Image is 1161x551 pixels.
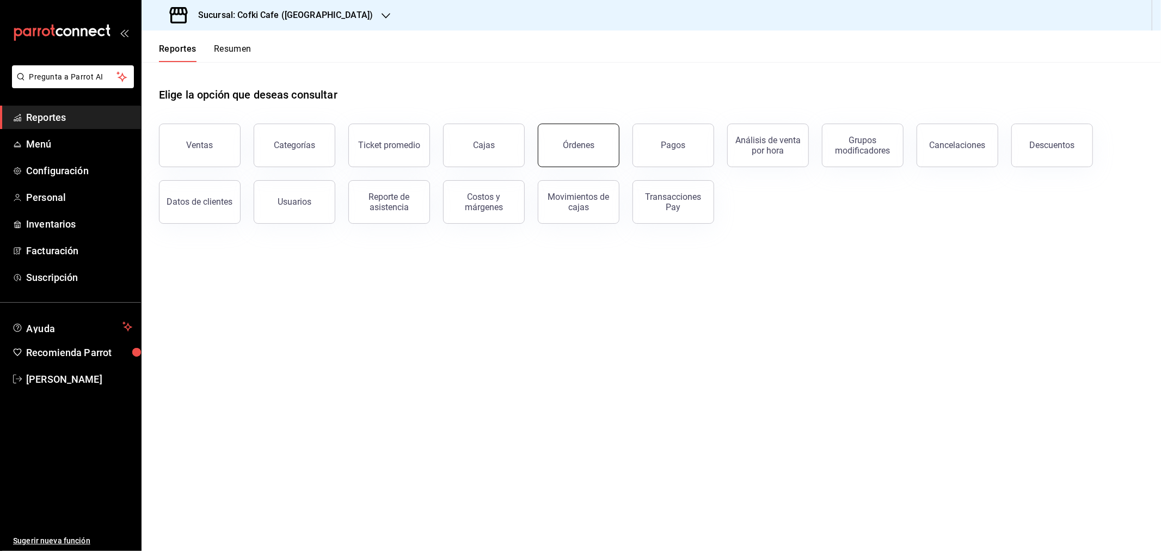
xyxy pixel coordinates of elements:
[1030,140,1075,150] div: Descuentos
[358,140,420,150] div: Ticket promedio
[930,140,986,150] div: Cancelaciones
[159,124,241,167] button: Ventas
[1011,124,1093,167] button: Descuentos
[26,270,132,285] span: Suscripción
[26,110,132,125] span: Reportes
[632,180,714,224] button: Transacciones Pay
[254,180,335,224] button: Usuarios
[355,192,423,212] div: Reporte de asistencia
[443,124,525,167] button: Cajas
[278,197,311,207] div: Usuarios
[348,180,430,224] button: Reporte de asistencia
[12,65,134,88] button: Pregunta a Parrot AI
[159,180,241,224] button: Datos de clientes
[917,124,998,167] button: Cancelaciones
[822,124,904,167] button: Grupos modificadores
[13,535,132,547] span: Sugerir nueva función
[563,140,594,150] div: Órdenes
[26,190,132,205] span: Personal
[159,44,251,62] div: navigation tabs
[26,137,132,151] span: Menú
[26,372,132,387] span: [PERSON_NAME]
[632,124,714,167] button: Pagos
[538,124,619,167] button: Órdenes
[274,140,315,150] div: Categorías
[640,192,707,212] div: Transacciones Pay
[120,28,128,37] button: open_drawer_menu
[473,140,495,150] div: Cajas
[26,320,118,333] span: Ayuda
[348,124,430,167] button: Ticket promedio
[661,140,686,150] div: Pagos
[167,197,233,207] div: Datos de clientes
[538,180,619,224] button: Movimientos de cajas
[187,140,213,150] div: Ventas
[26,243,132,258] span: Facturación
[443,180,525,224] button: Costos y márgenes
[254,124,335,167] button: Categorías
[159,87,337,103] h1: Elige la opción que deseas consultar
[8,79,134,90] a: Pregunta a Parrot AI
[727,124,809,167] button: Análisis de venta por hora
[189,9,373,22] h3: Sucursal: Cofki Cafe ([GEOGRAPHIC_DATA])
[450,192,518,212] div: Costos y márgenes
[734,135,802,156] div: Análisis de venta por hora
[29,71,117,83] span: Pregunta a Parrot AI
[159,44,196,62] button: Reportes
[26,217,132,231] span: Inventarios
[214,44,251,62] button: Resumen
[829,135,896,156] div: Grupos modificadores
[26,163,132,178] span: Configuración
[26,345,132,360] span: Recomienda Parrot
[545,192,612,212] div: Movimientos de cajas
